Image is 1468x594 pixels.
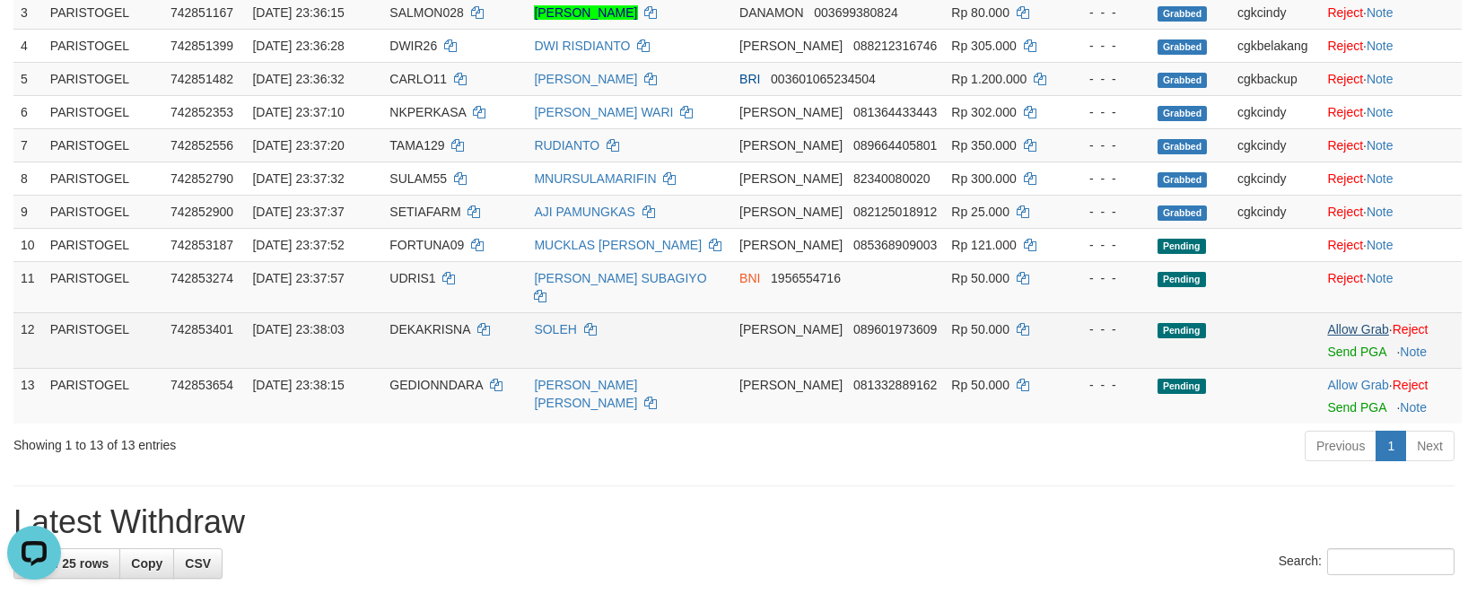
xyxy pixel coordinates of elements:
a: Note [1367,72,1394,86]
td: PARISTOGEL [43,368,163,424]
span: 742852556 [170,138,233,153]
a: Note [1400,400,1427,415]
span: UDRIS1 [389,271,435,285]
span: · [1327,322,1392,336]
span: 742852900 [170,205,233,219]
a: Note [1367,238,1394,252]
a: Reject [1327,205,1363,219]
span: [PERSON_NAME] [739,238,843,252]
span: [DATE] 23:37:52 [252,238,344,252]
a: Reject [1327,271,1363,285]
span: 742853187 [170,238,233,252]
a: [PERSON_NAME] [534,5,637,20]
span: [DATE] 23:37:10 [252,105,344,119]
a: Note [1367,105,1394,119]
a: RUDIANTO [534,138,599,153]
a: Reject [1393,322,1429,336]
span: Grabbed [1158,172,1208,188]
td: · [1320,368,1462,424]
span: 742852353 [170,105,233,119]
span: Copy 003699380824 to clipboard [814,5,897,20]
a: MNURSULAMARIFIN [534,171,656,186]
a: Reject [1327,238,1363,252]
span: DANAMON [739,5,804,20]
td: PARISTOGEL [43,128,163,162]
span: Rp 50.000 [951,378,1009,392]
td: · [1320,312,1462,368]
a: [PERSON_NAME] [PERSON_NAME] [534,378,637,410]
a: SOLEH [534,322,576,336]
td: 9 [13,195,43,228]
a: Note [1367,171,1394,186]
td: · [1320,228,1462,261]
td: · [1320,62,1462,95]
td: · [1320,128,1462,162]
a: AJI PAMUNGKAS [534,205,635,219]
a: [PERSON_NAME] [534,72,637,86]
div: Showing 1 to 13 of 13 entries [13,429,599,454]
a: Note [1367,138,1394,153]
span: 742851482 [170,72,233,86]
div: - - - [1071,136,1143,154]
span: BRI [739,72,760,86]
div: - - - [1071,236,1143,254]
a: Send PGA [1327,400,1385,415]
td: 10 [13,228,43,261]
span: [DATE] 23:38:15 [252,378,344,392]
span: Pending [1158,323,1206,338]
a: Reject [1327,171,1363,186]
td: 7 [13,128,43,162]
div: - - - [1071,103,1143,121]
td: cgkcindy [1230,128,1320,162]
span: FORTUNA09 [389,238,464,252]
a: Reject [1393,378,1429,392]
a: Note [1367,39,1394,53]
span: [DATE] 23:36:15 [252,5,344,20]
span: Copy 082125018912 to clipboard [853,205,937,219]
span: SALMON028 [389,5,463,20]
span: 742853274 [170,271,233,285]
div: - - - [1071,4,1143,22]
td: PARISTOGEL [43,261,163,312]
td: cgkcindy [1230,195,1320,228]
a: Allow Grab [1327,378,1388,392]
div: - - - [1071,269,1143,287]
td: 8 [13,162,43,195]
span: [PERSON_NAME] [739,205,843,219]
span: [PERSON_NAME] [739,138,843,153]
span: [DATE] 23:37:37 [252,205,344,219]
span: [PERSON_NAME] [739,378,843,392]
span: BNI [739,271,760,285]
span: Rp 1.200.000 [951,72,1027,86]
span: Rp 50.000 [951,271,1009,285]
span: Rp 121.000 [951,238,1016,252]
h1: Latest Withdraw [13,504,1455,540]
a: [PERSON_NAME] WARI [534,105,673,119]
td: 11 [13,261,43,312]
td: cgkbelakang [1230,29,1320,62]
span: NKPERKASA [389,105,466,119]
a: Send PGA [1327,345,1385,359]
span: [PERSON_NAME] [739,105,843,119]
button: Open LiveChat chat widget [7,7,61,61]
div: - - - [1071,170,1143,188]
span: SETIAFARM [389,205,460,219]
a: MUCKLAS [PERSON_NAME] [534,238,702,252]
td: PARISTOGEL [43,228,163,261]
a: Reject [1327,72,1363,86]
span: [DATE] 23:37:20 [252,138,344,153]
span: Pending [1158,379,1206,394]
a: 1 [1376,431,1406,461]
input: Search: [1327,548,1455,575]
a: Reject [1327,39,1363,53]
span: Grabbed [1158,6,1208,22]
td: PARISTOGEL [43,95,163,128]
span: Copy 088212316746 to clipboard [853,39,937,53]
td: PARISTOGEL [43,29,163,62]
td: 12 [13,312,43,368]
span: Grabbed [1158,73,1208,88]
span: [DATE] 23:37:32 [252,171,344,186]
span: Grabbed [1158,139,1208,154]
span: Pending [1158,272,1206,287]
a: Reject [1327,138,1363,153]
